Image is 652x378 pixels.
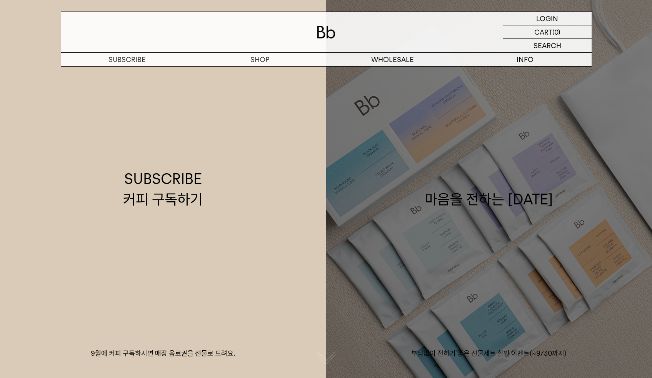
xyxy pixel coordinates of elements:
[317,26,335,38] img: 로고
[123,169,203,209] div: SUBSCRIBE 커피 구독하기
[503,12,592,25] a: LOGIN
[61,53,193,66] a: SUBSCRIBE
[193,53,326,66] a: SHOP
[425,169,553,209] div: 마음을 전하는 [DATE]
[534,25,552,38] p: CART
[552,25,560,38] p: (0)
[459,53,592,66] p: INFO
[326,53,459,66] p: WHOLESALE
[534,39,561,52] p: SEARCH
[536,12,558,25] p: LOGIN
[503,25,592,39] a: CART (0)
